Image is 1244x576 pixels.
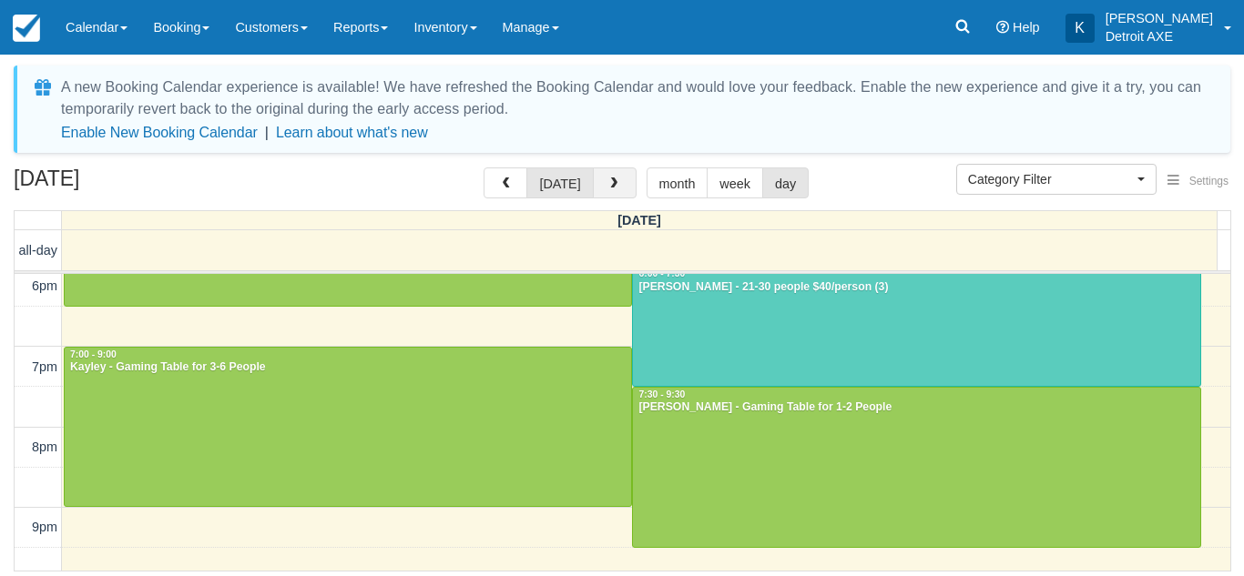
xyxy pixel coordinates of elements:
img: checkfront-main-nav-mini-logo.png [13,15,40,42]
span: Help [1013,20,1040,35]
h2: [DATE] [14,167,244,201]
button: month [647,167,709,198]
span: 9pm [32,520,57,534]
span: [DATE] [617,213,661,227]
button: [DATE] [526,167,593,198]
span: all-day [19,243,57,258]
span: 6pm [32,278,57,293]
button: Settings [1157,168,1239,195]
div: [PERSON_NAME] - Gaming Table for 1-2 People [637,400,1195,415]
span: 6:00 - 7:30 [638,268,685,278]
button: Category Filter [956,164,1157,195]
i: Help [996,21,1009,34]
div: Kayley - Gaming Table for 3-6 People [69,360,627,375]
button: week [707,167,763,198]
div: A new Booking Calendar experience is available! We have refreshed the Booking Calendar and would ... [61,76,1208,120]
button: Enable New Booking Calendar [61,124,258,142]
a: 7:00 - 9:00Kayley - Gaming Table for 3-6 People [64,347,632,508]
p: [PERSON_NAME] [1106,9,1213,27]
a: 6:00 - 7:30[PERSON_NAME] - 21-30 people $40/person (3) [632,266,1200,387]
span: Category Filter [968,170,1133,188]
button: day [762,167,809,198]
a: 7:30 - 9:30[PERSON_NAME] - Gaming Table for 1-2 People [632,387,1200,548]
div: [PERSON_NAME] - 21-30 people $40/person (3) [637,280,1195,295]
span: 7pm [32,359,57,374]
div: K [1066,14,1095,43]
span: 7:00 - 9:00 [70,349,117,359]
span: 7:30 - 9:30 [638,389,685,399]
span: 8pm [32,440,57,454]
a: Learn about what's new [276,125,428,140]
span: Settings [1189,175,1229,187]
span: | [265,125,269,140]
p: Detroit AXE [1106,27,1213,45]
